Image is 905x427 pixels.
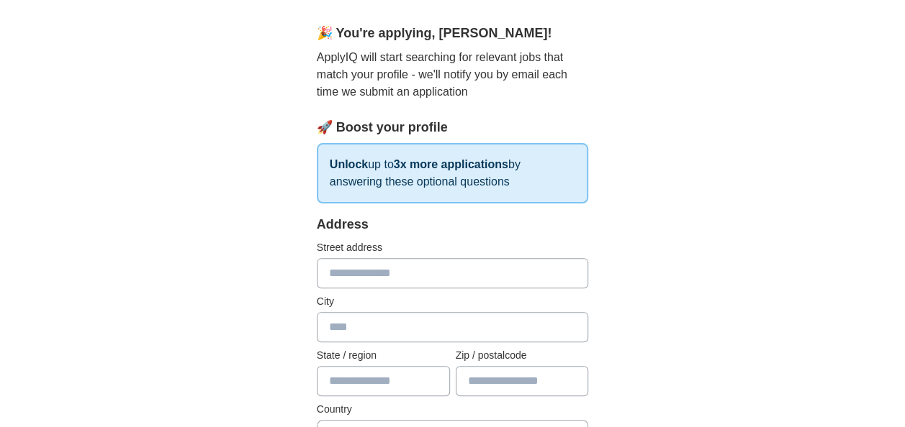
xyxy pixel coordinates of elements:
label: City [317,294,589,309]
label: Zip / postalcode [456,348,589,363]
strong: Unlock [330,158,368,170]
div: 🚀 Boost your profile [317,118,589,137]
p: ApplyIQ will start searching for relevant jobs that match your profile - we'll notify you by emai... [317,49,589,101]
label: State / region [317,348,450,363]
div: Address [317,215,589,234]
label: Street address [317,240,589,255]
label: Country [317,402,589,417]
p: up to by answering these optional questions [317,143,589,203]
div: 🎉 You're applying , [PERSON_NAME] ! [317,24,589,43]
strong: 3x more applications [394,158,508,170]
